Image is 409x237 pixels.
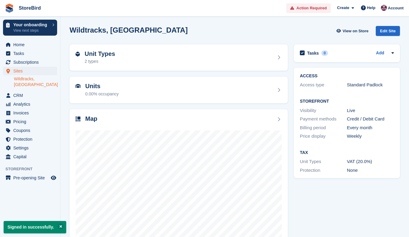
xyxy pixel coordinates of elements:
img: unit-icn-7be61d7bf1b0ce9d3e12c5938cc71ed9869f7b940bace4675aadf7bd6d80202e.svg [76,84,80,88]
a: menu [3,58,57,66]
span: Protection [13,135,50,143]
div: 0 [321,50,328,56]
div: None [347,167,394,174]
span: CRM [13,91,50,100]
span: Subscriptions [13,58,50,66]
span: Create [337,5,349,11]
h2: Tasks [307,50,319,56]
span: Tasks [13,49,50,58]
a: Add [376,50,384,57]
h2: Wildtracks, [GEOGRAPHIC_DATA] [70,26,188,34]
a: Preview store [50,174,57,181]
p: View next steps [13,28,49,33]
a: menu [3,109,57,117]
a: View on Store [336,26,371,36]
img: stora-icon-8386f47178a22dfd0bd8f6a31ec36ba5ce8667c1dd55bd0f319d3a0aa187defe.svg [5,4,14,13]
p: Your onboarding [13,23,49,27]
a: Your onboarding View next steps [3,20,57,36]
a: menu [3,40,57,49]
span: Coupons [13,126,50,135]
a: Action Required [286,3,331,13]
div: 0.00% occupancy [85,91,119,97]
p: Signed in successfully. [4,221,66,233]
div: Access type [300,82,347,88]
a: menu [3,135,57,143]
span: Settings [13,144,50,152]
a: Units 0.00% occupancy [70,77,288,103]
h2: Map [85,115,97,122]
span: Pre-opening Site [13,174,50,182]
span: Help [367,5,375,11]
span: Sites [13,67,50,75]
img: unit-type-icn-2b2737a686de81e16bb02015468b77c625bbabd49415b5ef34ead5e3b44a266d.svg [76,52,80,56]
a: Unit Types 2 types [70,44,288,71]
span: Pricing [13,117,50,126]
a: menu [3,49,57,58]
a: Edit Site [376,26,400,38]
a: StoreBird [16,3,43,13]
div: Payment methods [300,116,347,123]
img: map-icn-33ee37083ee616e46c38cad1a60f524a97daa1e2b2c8c0bc3eb3415660979fc1.svg [76,117,80,121]
h2: Units [85,83,119,90]
div: Live [347,107,394,114]
a: menu [3,174,57,182]
a: menu [3,144,57,152]
span: Home [13,40,50,49]
span: View on Store [342,28,368,34]
a: menu [3,152,57,161]
span: Capital [13,152,50,161]
a: Wildtracks, [GEOGRAPHIC_DATA] [14,76,57,88]
span: Storefront [5,166,60,172]
a: menu [3,100,57,108]
div: Every month [347,124,394,131]
span: Analytics [13,100,50,108]
h2: ACCESS [300,74,394,78]
div: Billing period [300,124,347,131]
div: Protection [300,167,347,174]
a: menu [3,91,57,100]
div: Visibility [300,107,347,114]
div: VAT (20.0%) [347,158,394,165]
div: 2 types [85,58,115,65]
span: Account [388,5,404,11]
div: Weekly [347,133,394,140]
div: Price display [300,133,347,140]
div: Edit Site [376,26,400,36]
span: Invoices [13,109,50,117]
h2: Unit Types [85,50,115,57]
div: Standard Padlock [347,82,394,88]
span: Action Required [297,5,327,11]
h2: Storefront [300,99,394,104]
img: Hugh Stanton [381,5,387,11]
h2: Tax [300,150,394,155]
a: menu [3,126,57,135]
div: Unit Types [300,158,347,165]
a: menu [3,117,57,126]
div: Credit / Debit Card [347,116,394,123]
a: menu [3,67,57,75]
